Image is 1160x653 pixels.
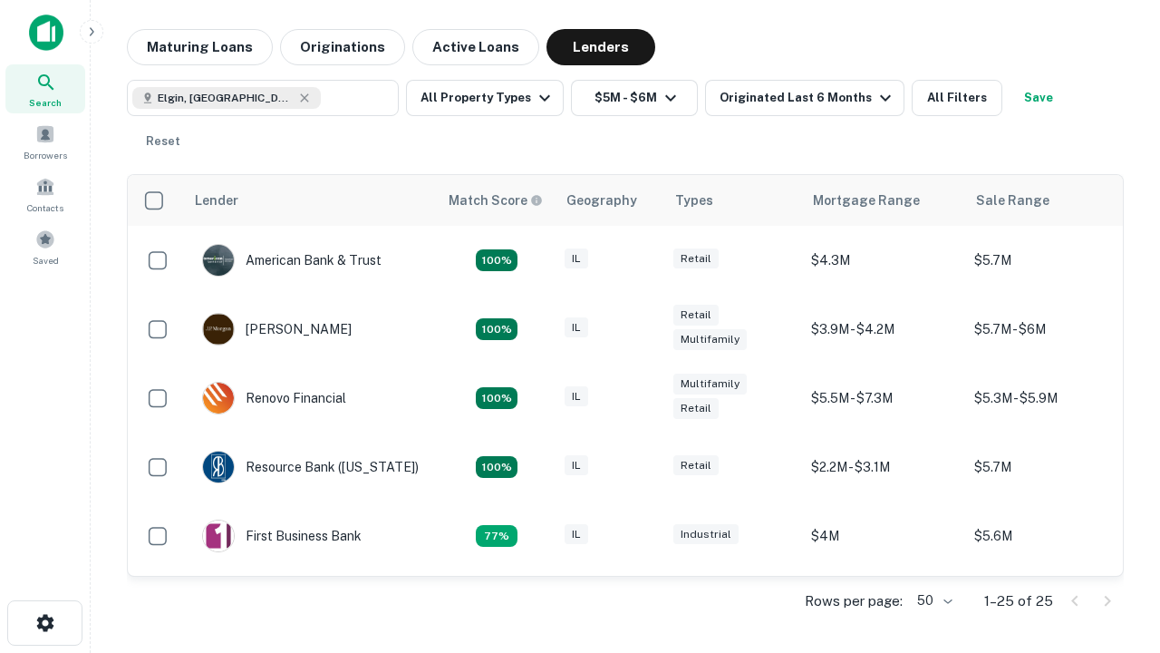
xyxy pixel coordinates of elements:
img: picture [203,452,234,482]
span: Borrowers [24,148,67,162]
td: $5.1M [965,570,1128,639]
a: Contacts [5,170,85,219]
span: Saved [33,253,59,268]
div: Retail [673,398,719,419]
div: Lender [195,190,238,211]
div: Matching Properties: 4, hasApolloMatch: undefined [476,318,517,340]
td: $2.2M - $3.1M [802,433,965,502]
td: $5.6M [965,502,1128,570]
button: Originated Last 6 Months [705,80,904,116]
div: IL [565,386,588,407]
td: $5.5M - $7.3M [802,364,965,433]
div: American Bank & Trust [202,244,382,277]
div: Originated Last 6 Months [720,87,896,109]
div: Matching Properties: 7, hasApolloMatch: undefined [476,249,517,271]
p: 1–25 of 25 [984,590,1053,612]
div: 50 [910,588,955,614]
button: All Filters [912,80,1002,116]
div: Multifamily [673,374,747,395]
div: Retail [673,305,719,326]
button: All Property Types [406,80,564,116]
div: IL [565,317,588,338]
a: Saved [5,222,85,271]
div: Matching Properties: 4, hasApolloMatch: undefined [476,456,517,478]
a: Search [5,64,85,113]
div: Matching Properties: 4, hasApolloMatch: undefined [476,387,517,409]
button: $5M - $6M [571,80,698,116]
span: Contacts [27,200,63,215]
button: Save your search to get updates of matches that match your search criteria. [1010,80,1068,116]
div: [PERSON_NAME] [202,313,352,346]
div: IL [565,524,588,545]
img: capitalize-icon.png [29,15,63,51]
div: Mortgage Range [813,190,920,211]
img: picture [203,314,234,345]
div: Renovo Financial [202,382,346,414]
div: First Business Bank [202,520,362,552]
img: picture [203,245,234,276]
div: Retail [673,455,719,476]
div: Multifamily [673,329,747,350]
th: Capitalize uses an advanced AI algorithm to match your search with the best lender. The match sco... [438,175,556,226]
button: Maturing Loans [127,29,273,65]
div: Types [675,190,713,211]
td: $5.7M [965,226,1128,295]
button: Originations [280,29,405,65]
p: Rows per page: [805,590,903,612]
div: IL [565,249,588,269]
td: $5.7M [965,433,1128,502]
button: Active Loans [412,29,539,65]
th: Mortgage Range [802,175,965,226]
div: Capitalize uses an advanced AI algorithm to match your search with the best lender. The match sco... [449,190,543,210]
div: Sale Range [976,190,1049,211]
td: $5.7M - $6M [965,295,1128,364]
a: Borrowers [5,117,85,166]
button: Lenders [546,29,655,65]
h6: Match Score [449,190,539,210]
img: picture [203,521,234,551]
td: $4M [802,502,965,570]
span: Search [29,95,62,110]
td: $3.9M - $4.2M [802,295,965,364]
div: Retail [673,249,719,269]
td: $4.3M [802,226,965,295]
img: picture [203,383,234,414]
div: Geography [566,190,637,211]
div: Resource Bank ([US_STATE]) [202,451,419,483]
th: Lender [184,175,438,226]
th: Types [664,175,802,226]
td: $5.3M - $5.9M [965,364,1128,433]
th: Sale Range [965,175,1128,226]
button: Reset [134,123,192,160]
iframe: Chat Widget [1069,508,1160,595]
div: IL [565,455,588,476]
div: Industrial [673,524,739,545]
th: Geography [556,175,664,226]
span: Elgin, [GEOGRAPHIC_DATA], [GEOGRAPHIC_DATA] [158,90,294,106]
div: Matching Properties: 3, hasApolloMatch: undefined [476,525,517,547]
td: $3.1M [802,570,965,639]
